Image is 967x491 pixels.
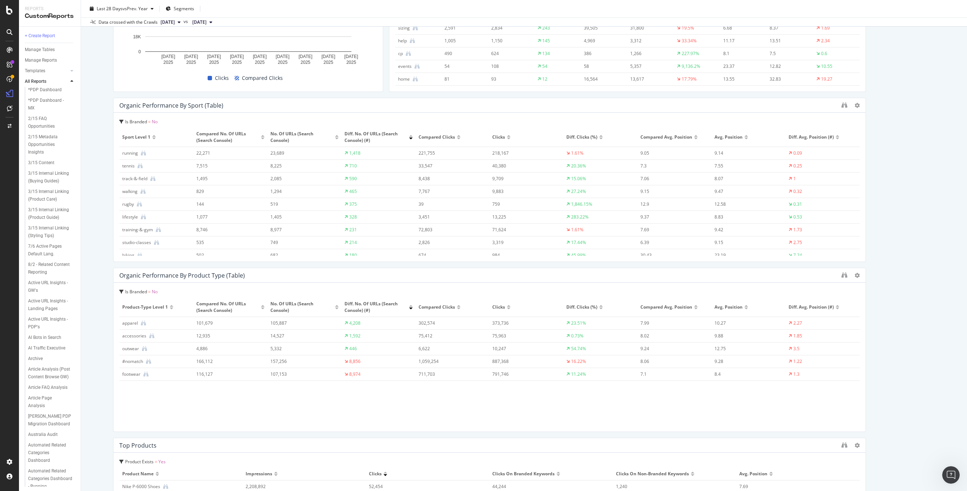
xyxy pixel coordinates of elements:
div: 17.79% [682,76,697,82]
div: 45.99% [571,252,586,259]
div: 221,755 [419,150,480,156]
div: 3/15 Content [28,159,54,167]
div: 8,974 [349,371,361,378]
span: Compared Avg. Position [640,134,692,140]
span: product-type Level 1 [122,304,168,310]
div: 116,127 [196,371,258,378]
text: [DATE] [207,54,221,59]
div: running [122,150,138,156]
div: 7.3 [640,163,702,169]
a: 3/15 Internal Linking (Product Care) [28,188,76,203]
a: + Create Report [25,32,76,40]
text: 2025 [209,60,219,65]
div: home [398,76,410,82]
span: Diff. No. of URLs (Search Console) (#) [344,301,407,314]
text: 2025 [255,60,265,65]
div: 40,380 [492,163,554,169]
div: Archive [28,355,43,363]
div: 6.39 [640,239,702,246]
a: Article Analysis (Post Content Browse GW) [28,366,76,381]
div: 8.1 [723,50,760,57]
div: 386 [584,50,620,57]
div: 17.44% [571,239,586,246]
a: 2/15 FAQ Opportunities [28,115,76,130]
div: 12 [542,76,547,82]
text: [DATE] [253,54,267,59]
div: 13,225 [492,214,554,220]
a: 8/2 - Related Content Reporting [28,261,76,276]
div: 1.73 [793,227,802,233]
div: 9.88 [714,333,776,339]
div: 373,736 [492,320,554,326]
div: Active URL Insights - Landing Pages [28,297,71,313]
text: [DATE] [161,54,175,59]
a: 7/6 Active Pages Default Lang. [28,243,76,258]
div: 1,077 [196,214,258,220]
div: 791,746 [492,371,554,378]
span: Diff. Clicks (%) [566,304,597,310]
div: 144 [196,201,258,208]
div: 502 [196,252,258,259]
div: tennis [122,163,135,169]
div: 490 [444,50,481,57]
span: Avg. Position [714,134,743,140]
div: 1.69 [821,25,830,31]
div: + Create Report [25,32,55,40]
div: 10,247 [492,345,554,352]
div: 13.55 [723,76,760,82]
div: 75,963 [492,333,554,339]
div: 4,208 [349,320,361,326]
a: 3/15 Internal Linking (Buying Guides) [28,170,76,185]
span: Diff. Clicks (%) [566,134,597,140]
text: 0 [138,49,141,54]
div: 519 [270,201,332,208]
div: 54.74% [571,345,586,352]
div: 8,225 [270,163,332,169]
div: 829 [196,188,258,195]
div: 9.14 [714,150,776,156]
span: Clicks [492,134,505,140]
div: 624 [491,50,528,57]
div: 105,887 [270,320,332,326]
span: No [152,289,158,295]
span: Is Branded [125,119,147,125]
div: 9.28 [714,358,776,365]
div: #nomatch [122,358,143,365]
div: Organic Performance by Sport (Table)Is Branded = Nosport Level 1Compared No. of URLs (Search Cons... [113,98,866,262]
div: 9.47 [714,188,776,195]
text: [DATE] [230,54,244,59]
div: Organic Performance by Sport (Table) [119,102,223,109]
div: 1,405 [270,214,332,220]
div: 23.37 [723,63,760,70]
div: 3,312 [630,38,667,44]
span: Compared Avg. Position [640,304,692,310]
div: 27.24% [571,188,586,195]
div: 0.32 [793,188,802,195]
div: 8.83 [714,214,776,220]
div: 2,826 [419,239,480,246]
div: 0.53 [793,214,802,220]
text: 2025 [163,60,173,65]
div: 302,574 [419,320,480,326]
div: 283.22% [571,214,589,220]
div: lifestyle [122,214,138,220]
div: 19.27 [821,76,832,82]
text: 2025 [278,60,288,65]
div: cp [398,50,403,57]
div: 9.15 [714,239,776,246]
text: [DATE] [276,54,290,59]
div: 759 [492,201,554,208]
div: 8,438 [419,175,480,182]
div: 39,505 [584,25,620,31]
div: 7,515 [196,163,258,169]
div: All Reports [25,78,46,85]
div: 227.97% [682,50,699,57]
div: 19.5% [682,25,694,31]
span: Clicks [492,304,505,310]
div: 9.15 [640,188,702,195]
a: Active URL Insights - PDP's [28,316,76,331]
span: Diff. Avg. Position (#) [789,304,834,310]
div: 72,803 [419,227,480,233]
div: 107,153 [270,371,332,378]
div: rugby [122,201,134,208]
